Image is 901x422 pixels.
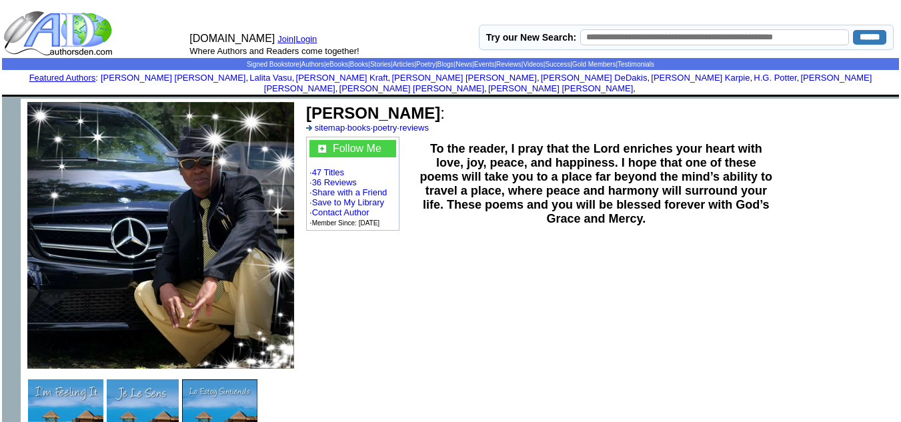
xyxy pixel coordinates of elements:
a: Share with a Friend [312,187,387,197]
a: Stories [370,61,391,68]
font: · · · [306,123,429,133]
img: shim.gif [2,99,21,117]
a: Testimonials [618,61,654,68]
font: i [487,85,488,93]
img: logo_ad.gif [3,10,115,57]
img: a_336699.gif [306,125,312,131]
font: i [248,75,249,82]
span: | | | | | | | | | | | | | | [247,61,654,68]
a: books [347,123,371,133]
font: · · · · · · [309,140,396,227]
font: i [294,75,295,82]
font: | [293,34,321,44]
a: Poetry [416,61,435,68]
a: Success [545,61,570,68]
a: Videos [523,61,543,68]
a: [PERSON_NAME] Karpie [651,73,750,83]
a: [PERSON_NAME] [PERSON_NAME] [264,73,872,93]
a: H.G. Potter [754,73,796,83]
img: shim.gif [449,97,452,99]
font: i [337,85,339,93]
b: [PERSON_NAME] [306,104,440,122]
font: i [752,75,754,82]
a: Books [350,61,369,68]
a: Contact Author [312,207,369,217]
a: [PERSON_NAME] [PERSON_NAME] [488,83,633,93]
font: , , , , , , , , , , [101,73,872,93]
a: Save to My Library [312,197,384,207]
font: Where Authors and Readers come together! [189,46,359,56]
font: [DOMAIN_NAME] [189,33,275,44]
b: To the reader, I pray that the Lord enriches your heart with love, joy, peace, and happiness. I h... [420,142,772,225]
label: Try our New Search: [486,32,576,43]
a: Signed Bookstore [247,61,299,68]
font: i [540,75,541,82]
a: reviews [399,123,429,133]
font: i [390,75,391,82]
a: [PERSON_NAME] [PERSON_NAME] [101,73,245,83]
img: See larger image [27,102,294,369]
a: Authors [301,61,323,68]
a: 36 Reviews [312,177,357,187]
a: Events [474,61,495,68]
a: Login [296,34,317,44]
a: Blogs [437,61,454,68]
a: Reviews [496,61,522,68]
font: i [636,85,637,93]
a: News [456,61,472,68]
a: 47 Titles [312,167,344,177]
a: Join [277,34,293,44]
font: i [650,75,651,82]
img: shim.gif [449,95,452,97]
a: [PERSON_NAME] [PERSON_NAME] [339,83,484,93]
a: [PERSON_NAME] [PERSON_NAME] [391,73,536,83]
a: Articles [393,61,415,68]
a: [PERSON_NAME] Kraft [296,73,388,83]
a: Follow Me [333,143,381,154]
a: Featured Authors [29,73,96,83]
a: sitemap [315,123,345,133]
img: gc.jpg [318,145,326,153]
font: Member Since: [DATE] [312,219,380,227]
a: Lalita Vasu [249,73,291,83]
font: : [306,104,445,122]
a: Gold Members [572,61,616,68]
font: : [29,73,98,83]
font: i [799,75,800,82]
a: poetry [373,123,397,133]
a: eBooks [326,61,348,68]
a: [PERSON_NAME] DeDakis [541,73,648,83]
